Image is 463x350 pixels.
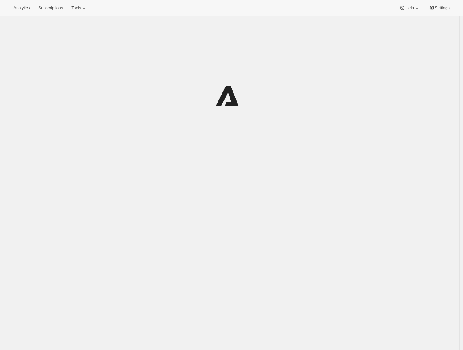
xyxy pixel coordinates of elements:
button: Tools [68,4,91,12]
button: Analytics [10,4,33,12]
button: Settings [425,4,453,12]
span: Help [405,6,414,10]
span: Settings [435,6,450,10]
button: Help [396,4,423,12]
span: Subscriptions [38,6,63,10]
span: Analytics [13,6,30,10]
span: Tools [71,6,81,10]
button: Subscriptions [35,4,66,12]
